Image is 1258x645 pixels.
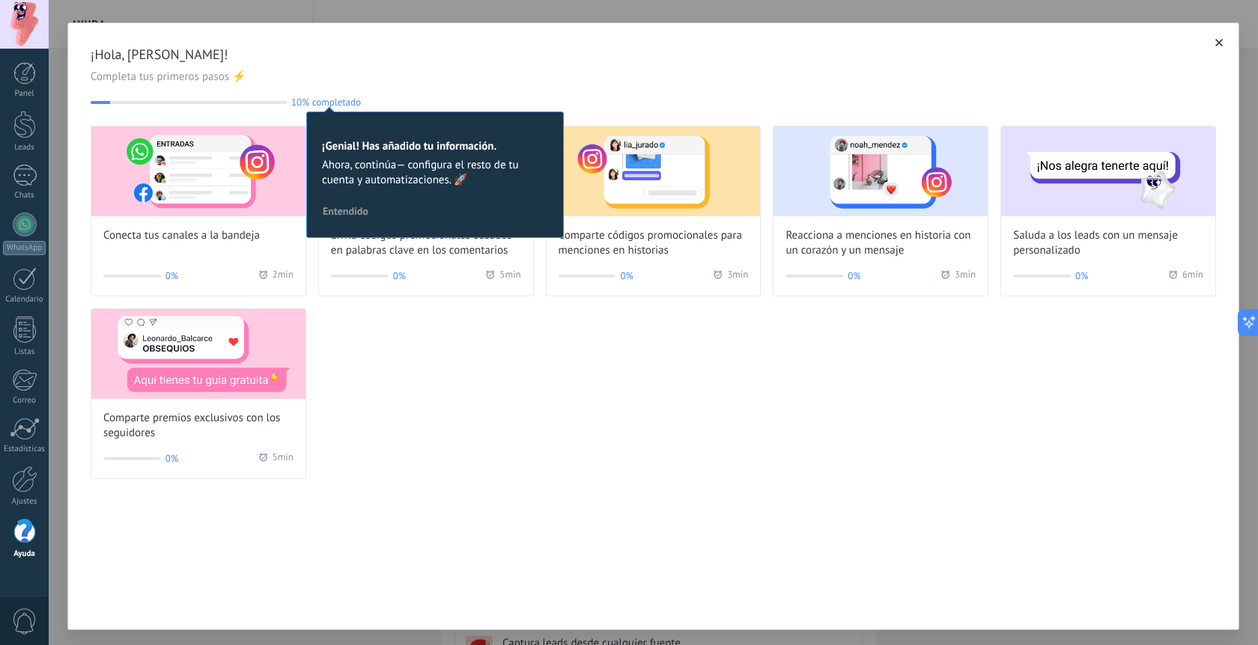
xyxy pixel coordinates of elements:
div: Panel [3,89,46,99]
span: 0% [165,269,178,284]
div: Calendario [3,295,46,305]
span: Comparte premios exclusivos con los seguidores [103,411,294,441]
span: 10% completado [291,97,361,108]
span: 0% [620,269,633,284]
span: Envía códigos promocionales basados en palabras clave en los comentarios [331,228,521,258]
span: 0% [393,269,406,284]
span: 3 min [955,269,976,284]
span: Reacciona a menciones en historia con un corazón y un mensaje [786,228,976,258]
div: WhatsApp [3,241,46,255]
img: React to story mentions with a heart and personalized message [774,126,988,216]
div: Chats [3,191,46,201]
div: Ajustes [3,497,46,507]
img: Greet leads with a custom message (Wizard onboarding modal) [1001,126,1215,216]
span: Conecta tus canales a la bandeja [103,228,260,243]
span: 5 min [273,451,294,466]
span: 5 min [499,269,520,284]
span: Ahora, continúa— configura el resto de tu cuenta y automatizaciones. 🚀 [322,158,548,188]
div: Ayuda [3,549,46,559]
span: 0% [1075,269,1088,284]
span: ¡Hola, [PERSON_NAME]! [91,46,1216,64]
div: Estadísticas [3,444,46,454]
span: 3 min [727,269,748,284]
div: Listas [3,347,46,357]
span: Saluda a los leads con un mensaje personalizado [1013,228,1203,258]
img: Share exclusive rewards with followers [91,309,306,399]
span: Completa tus primeros pasos ⚡ [91,70,1216,85]
span: 2 min [273,269,294,284]
span: Comparte códigos promocionales para menciones en historias [559,228,749,258]
button: Entendido [316,200,375,222]
span: Entendido [323,206,368,216]
span: 0% [165,451,178,466]
div: Leads [3,143,46,153]
span: 6 min [1182,269,1203,284]
img: Share promo codes for story mentions [547,126,761,216]
span: 0% [848,269,860,284]
h2: ¡Genial! Has añadido tu información. [322,139,548,153]
img: Connect your channels to the inbox [91,126,306,216]
div: Correo [3,396,46,406]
